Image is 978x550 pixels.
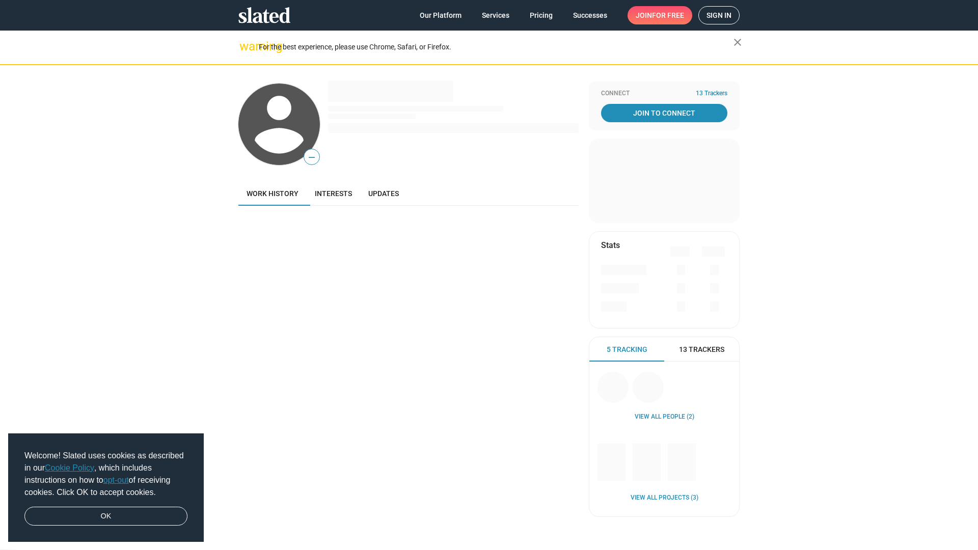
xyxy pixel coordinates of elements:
span: Successes [573,6,607,24]
span: Join To Connect [603,104,725,122]
span: Updates [368,189,399,198]
span: Work history [247,189,298,198]
a: Work history [238,181,307,206]
a: Services [474,6,518,24]
mat-card-title: Stats [601,240,620,251]
div: Connect [601,90,727,98]
a: Successes [565,6,615,24]
span: Our Platform [420,6,461,24]
a: Sign in [698,6,740,24]
span: 13 Trackers [679,345,724,354]
a: Pricing [522,6,561,24]
span: Join [636,6,684,24]
span: 5 Tracking [607,345,647,354]
div: cookieconsent [8,433,204,542]
span: — [304,151,319,164]
a: Join To Connect [601,104,727,122]
span: 13 Trackers [696,90,727,98]
span: for free [652,6,684,24]
div: For the best experience, please use Chrome, Safari, or Firefox. [259,40,733,54]
span: Services [482,6,509,24]
span: Interests [315,189,352,198]
a: dismiss cookie message [24,507,187,526]
a: Cookie Policy [45,463,94,472]
a: Interests [307,181,360,206]
a: Updates [360,181,407,206]
a: Joinfor free [628,6,692,24]
span: Welcome! Slated uses cookies as described in our , which includes instructions on how to of recei... [24,450,187,499]
mat-icon: warning [239,40,252,52]
span: Pricing [530,6,553,24]
a: View all Projects (3) [631,494,698,502]
a: opt-out [103,476,129,484]
a: Our Platform [412,6,470,24]
mat-icon: close [731,36,744,48]
span: Sign in [707,7,731,24]
a: View all People (2) [635,413,694,421]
